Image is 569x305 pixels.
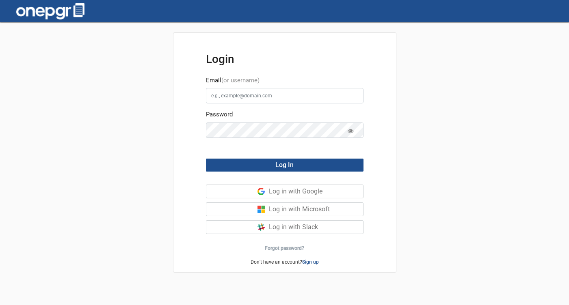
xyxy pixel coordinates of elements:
[206,52,363,66] h3: Login
[302,259,319,265] a: Sign up
[16,3,84,19] img: one-pgr-logo-white.svg
[221,77,260,84] span: (or username)
[206,88,363,103] input: e.g., example@domain.com
[265,245,304,251] a: Forgot password?
[173,258,396,266] p: Don’t have an account?
[206,110,233,119] label: Password
[275,161,294,169] span: Log In
[269,203,363,216] div: Log in with Microsoft
[269,221,363,234] div: Log in with Slack
[206,76,260,85] label: Email
[269,185,363,198] div: Log in with Google
[206,159,363,172] button: Log In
